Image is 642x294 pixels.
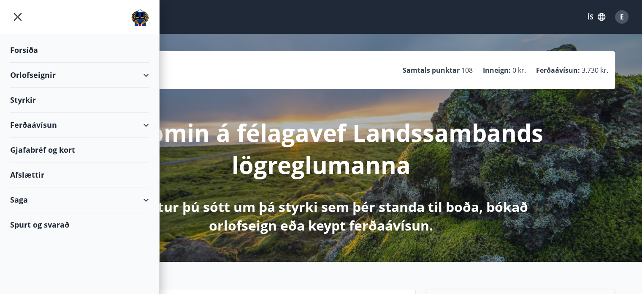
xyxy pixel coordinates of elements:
[10,113,149,137] div: Ferðaávísun
[10,63,149,88] div: Orlofseignir
[612,7,632,27] button: E
[483,66,511,75] p: Inneign :
[10,88,149,113] div: Styrkir
[10,212,149,237] div: Spurt og svarað
[403,66,460,75] p: Samtals punktar
[512,66,526,75] span: 0 kr.
[10,38,149,63] div: Forsíða
[461,66,473,75] span: 108
[98,116,544,181] p: Velkomin á félagavef Landssambands lögreglumanna
[582,66,608,75] span: 3.730 kr.
[10,9,25,25] button: menu
[10,137,149,162] div: Gjafabréf og kort
[10,187,149,212] div: Saga
[10,162,149,187] div: Afslættir
[98,198,544,235] p: Hér getur þú sótt um þá styrki sem þér standa til boða, bókað orlofseign eða keypt ferðaávísun.
[620,12,624,22] span: E
[583,9,610,25] button: ÍS
[536,66,580,75] p: Ferðaávísun :
[131,9,149,26] img: union_logo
